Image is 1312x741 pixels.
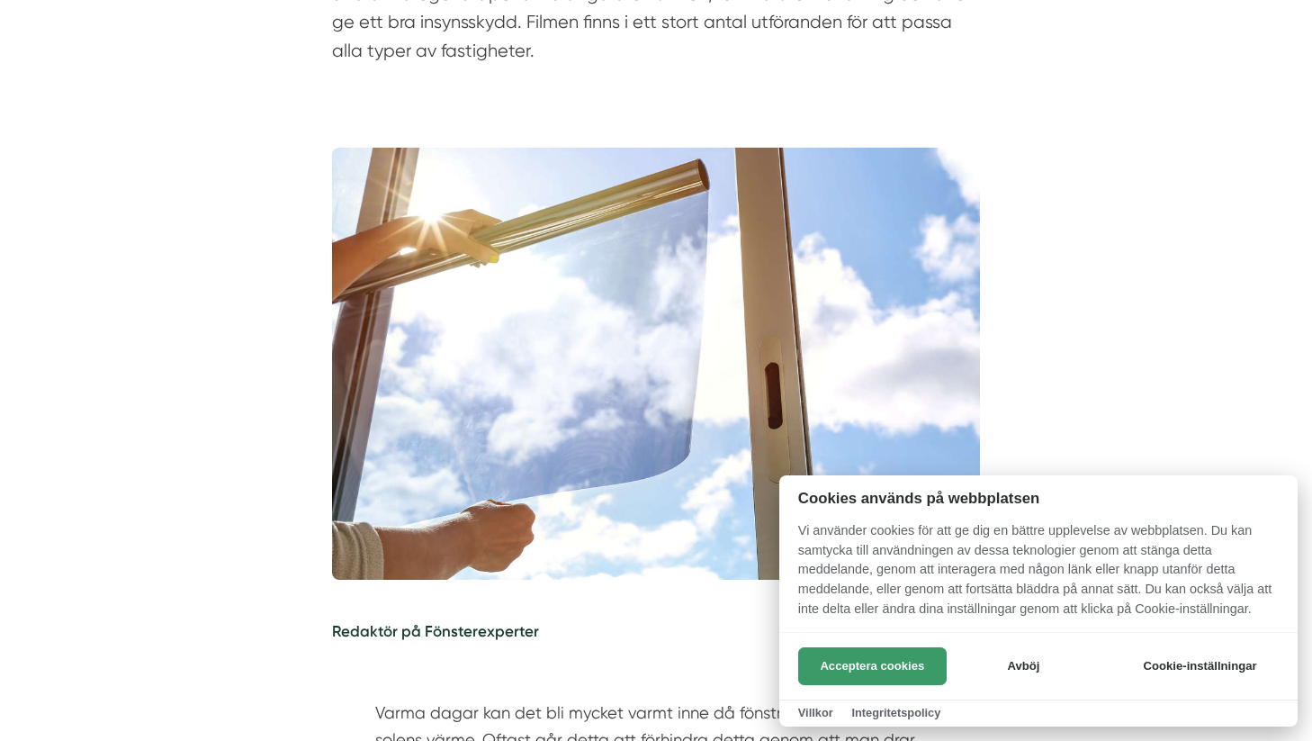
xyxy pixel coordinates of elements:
a: Integritetspolicy [851,706,940,719]
button: Avböj [952,647,1095,685]
button: Acceptera cookies [798,647,947,685]
h2: Cookies används på webbplatsen [779,490,1298,507]
a: Villkor [798,706,833,719]
button: Cookie-inställningar [1121,647,1279,685]
p: Vi använder cookies för att ge dig en bättre upplevelse av webbplatsen. Du kan samtycka till anvä... [779,521,1298,631]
